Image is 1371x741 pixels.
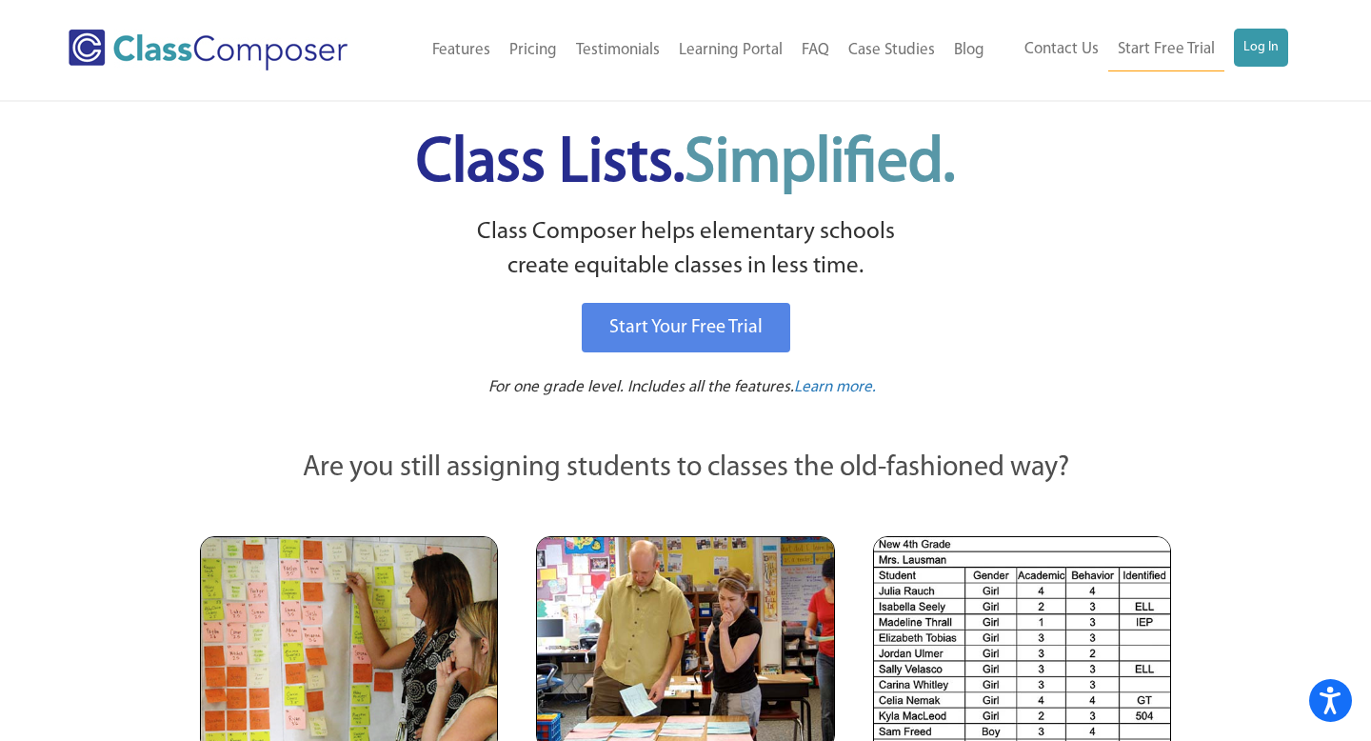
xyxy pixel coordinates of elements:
a: Learning Portal [669,30,792,71]
a: FAQ [792,30,839,71]
p: Are you still assigning students to classes the old-fashioned way? [200,448,1171,490]
a: Start Free Trial [1108,29,1224,71]
a: Start Your Free Trial [582,303,790,352]
a: Case Studies [839,30,944,71]
a: Features [423,30,500,71]
a: Learn more. [794,376,876,400]
span: Simplified. [685,133,955,195]
nav: Header Menu [391,30,994,71]
span: For one grade level. Includes all the features. [488,379,794,395]
a: Blog [944,30,994,71]
nav: Header Menu [994,29,1288,71]
a: Log In [1234,29,1288,67]
p: Class Composer helps elementary schools create equitable classes in less time. [197,215,1174,285]
span: Start Your Free Trial [609,318,763,337]
a: Pricing [500,30,566,71]
a: Testimonials [566,30,669,71]
span: Class Lists. [416,133,955,195]
img: Class Composer [69,30,348,70]
span: Learn more. [794,379,876,395]
a: Contact Us [1015,29,1108,70]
